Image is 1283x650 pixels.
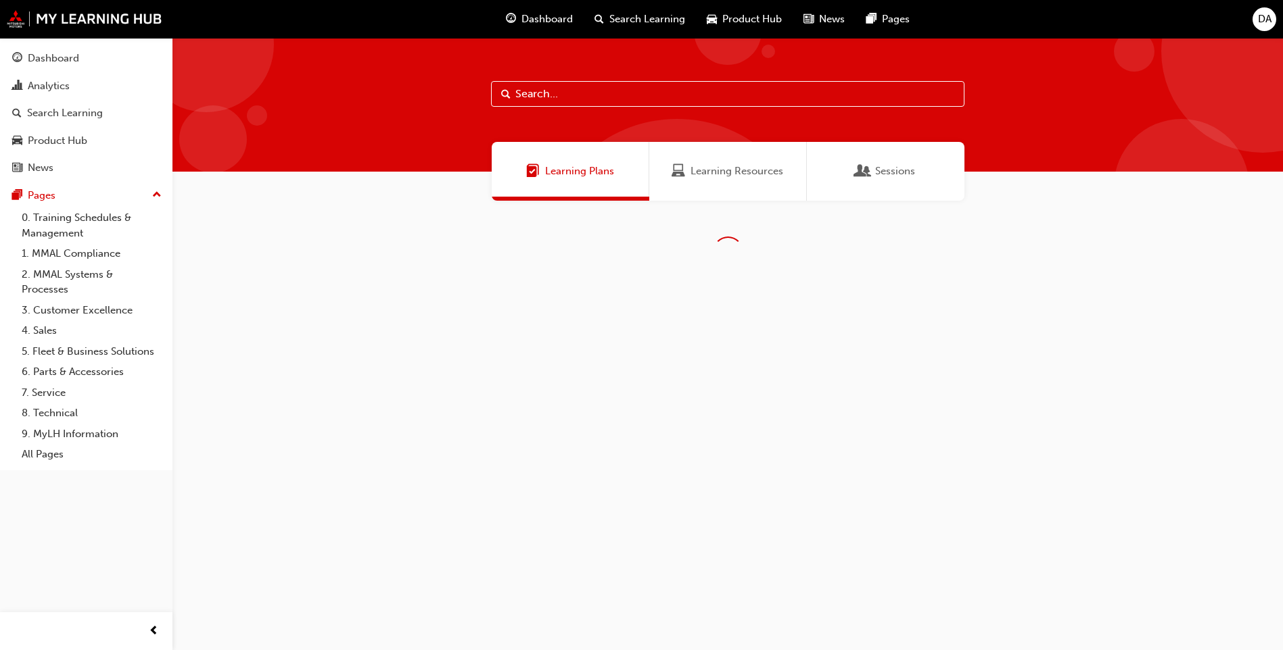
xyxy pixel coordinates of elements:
[16,300,167,321] a: 3. Customer Excellence
[5,46,167,71] a: Dashboard
[28,160,53,176] div: News
[152,186,162,204] span: up-icon
[696,5,793,33] a: car-iconProduct Hub
[819,11,845,27] span: News
[882,11,910,27] span: Pages
[28,188,55,203] div: Pages
[27,105,103,121] div: Search Learning
[16,444,167,465] a: All Pages
[521,11,573,27] span: Dashboard
[803,11,814,28] span: news-icon
[1258,11,1272,27] span: DA
[793,5,856,33] a: news-iconNews
[491,81,964,107] input: Search...
[7,10,162,28] img: mmal
[506,11,516,28] span: guage-icon
[807,142,964,201] a: SessionsSessions
[5,74,167,99] a: Analytics
[856,164,870,179] span: Sessions
[16,403,167,424] a: 8. Technical
[28,133,87,149] div: Product Hub
[691,164,783,179] span: Learning Resources
[5,183,167,208] button: Pages
[149,623,159,640] span: prev-icon
[5,43,167,183] button: DashboardAnalyticsSearch LearningProduct HubNews
[492,142,649,201] a: Learning PlansLearning Plans
[584,5,696,33] a: search-iconSearch Learning
[501,86,511,102] span: Search
[12,53,22,65] span: guage-icon
[609,11,685,27] span: Search Learning
[672,164,685,179] span: Learning Resources
[875,164,915,179] span: Sessions
[16,243,167,264] a: 1. MMAL Compliance
[12,162,22,174] span: news-icon
[495,5,584,33] a: guage-iconDashboard
[856,5,920,33] a: pages-iconPages
[722,11,782,27] span: Product Hub
[16,341,167,362] a: 5. Fleet & Business Solutions
[12,80,22,93] span: chart-icon
[16,382,167,403] a: 7. Service
[16,424,167,445] a: 9. MyLH Information
[12,107,22,120] span: search-icon
[1253,7,1276,31] button: DA
[16,320,167,341] a: 4. Sales
[5,128,167,153] a: Product Hub
[28,51,79,66] div: Dashboard
[594,11,604,28] span: search-icon
[5,101,167,126] a: Search Learning
[16,207,167,243] a: 0. Training Schedules & Management
[866,11,877,28] span: pages-icon
[526,164,540,179] span: Learning Plans
[16,264,167,300] a: 2. MMAL Systems & Processes
[28,78,70,94] div: Analytics
[16,361,167,382] a: 6. Parts & Accessories
[12,135,22,147] span: car-icon
[707,11,717,28] span: car-icon
[649,142,807,201] a: Learning ResourcesLearning Resources
[545,164,614,179] span: Learning Plans
[12,190,22,202] span: pages-icon
[5,155,167,180] a: News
